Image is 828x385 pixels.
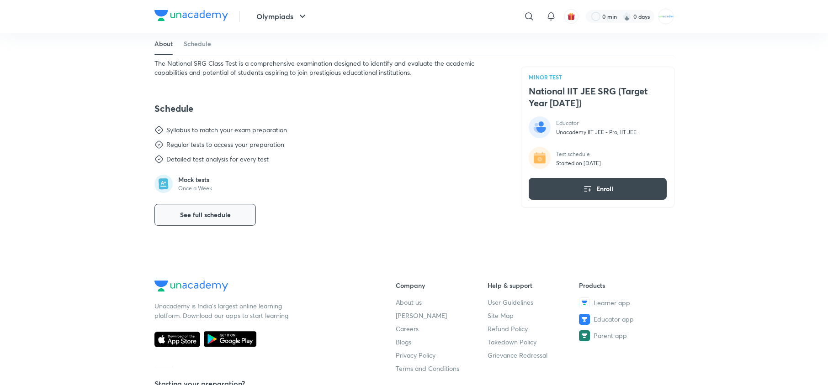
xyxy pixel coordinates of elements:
[622,12,632,21] img: streak
[556,120,637,127] p: Educator
[184,33,211,55] a: Schedule
[396,297,488,307] a: About us
[154,301,292,320] p: Unacademy is India’s largest online learning platform. Download our apps to start learning
[166,140,284,149] div: Regular tests to access your preparation
[579,297,671,308] a: Learner app
[556,160,601,167] p: Started on [DATE]
[529,85,667,109] h4: National IIT JEE SRG (Target Year [DATE])
[488,324,579,333] a: Refund Policy
[488,311,579,320] a: Site Map
[594,331,627,340] span: Parent app
[529,74,667,80] p: MINOR TEST
[251,7,313,26] button: Olympiads
[396,324,488,333] a: Careers
[594,314,634,324] span: Educator app
[579,281,671,290] h6: Products
[178,176,212,184] p: Mock tests
[567,12,575,21] img: avatar
[579,297,590,308] img: Learner app
[154,33,173,55] a: About
[556,129,637,136] p: Unacademy IIT JEE - Pro, IIT JEE
[488,350,579,360] a: Grievance Redressal
[154,10,228,21] img: Company Logo
[579,330,590,341] img: Parent app
[579,330,671,341] a: Parent app
[579,314,671,325] a: Educator app
[488,281,579,290] h6: Help & support
[529,178,667,200] button: Enroll
[154,103,499,114] h4: Schedule
[166,125,287,135] div: Syllabus to match your exam preparation
[154,10,228,23] a: Company Logo
[396,364,488,373] a: Terms and Conditions
[396,311,488,320] a: [PERSON_NAME]
[166,155,269,164] div: Detailed test analysis for every test
[396,324,419,333] span: Careers
[396,337,488,347] a: Blogs
[594,298,630,307] span: Learner app
[154,281,228,291] img: Company Logo
[396,281,488,290] h6: Company
[178,185,212,192] p: Once a Week
[658,9,674,24] img: MOHAMMED SHOAIB
[488,337,579,347] a: Takedown Policy
[154,59,474,77] span: The National SRG Class Test is a comprehensive examination designed to identify and evaluate the ...
[154,204,256,226] button: See full schedule
[154,281,366,294] a: Company Logo
[579,314,590,325] img: Educator app
[556,151,601,158] p: Test schedule
[488,297,579,307] a: User Guidelines
[564,9,579,24] button: avatar
[396,350,488,360] a: Privacy Policy
[596,184,613,193] span: Enroll
[180,210,231,219] span: See full schedule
